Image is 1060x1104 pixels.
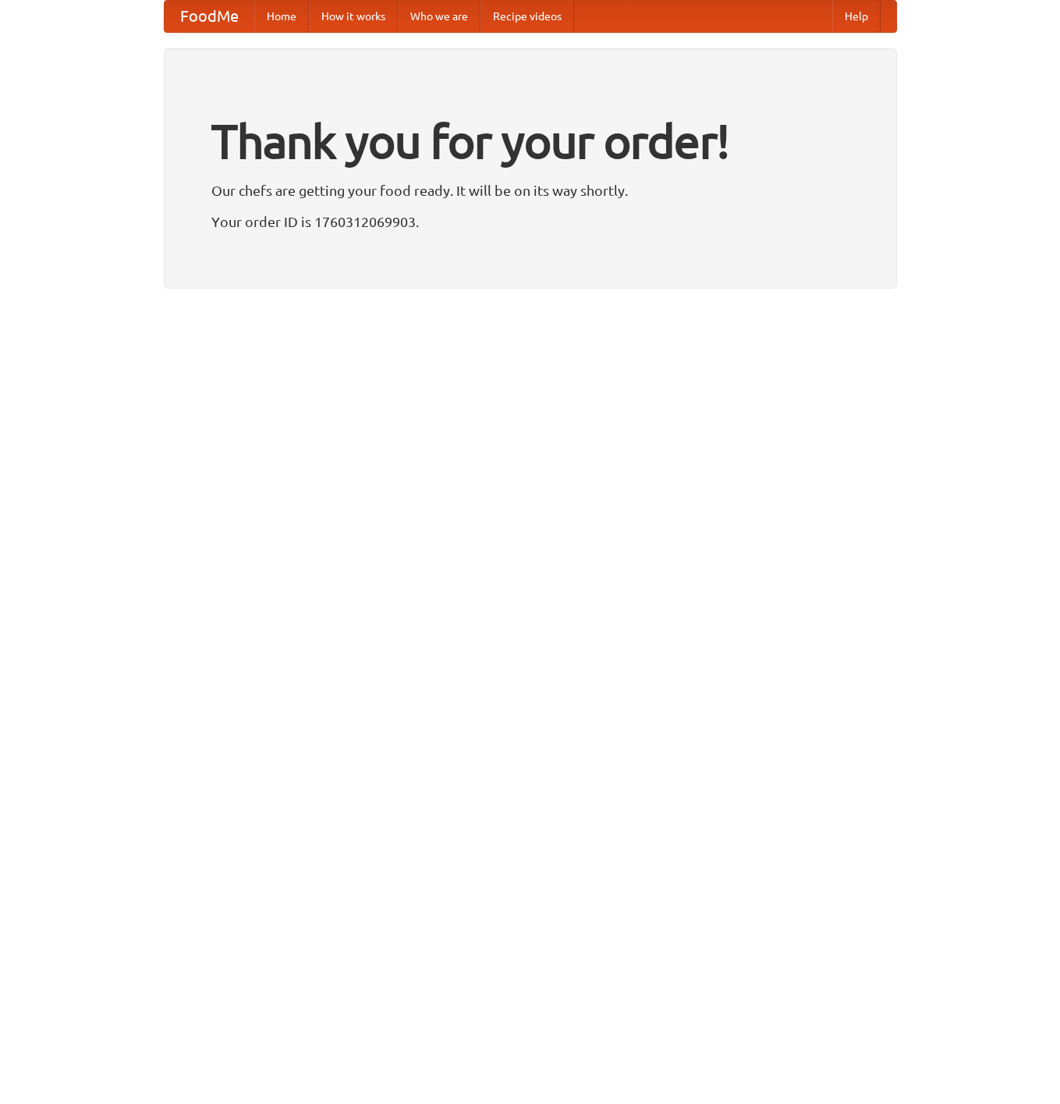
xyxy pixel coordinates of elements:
a: Home [254,1,309,32]
a: Recipe videos [480,1,574,32]
h1: Thank you for your order! [211,104,849,179]
p: Our chefs are getting your food ready. It will be on its way shortly. [211,179,849,202]
a: How it works [309,1,398,32]
a: FoodMe [165,1,254,32]
p: Your order ID is 1760312069903. [211,210,849,233]
a: Who we are [398,1,480,32]
a: Help [832,1,881,32]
